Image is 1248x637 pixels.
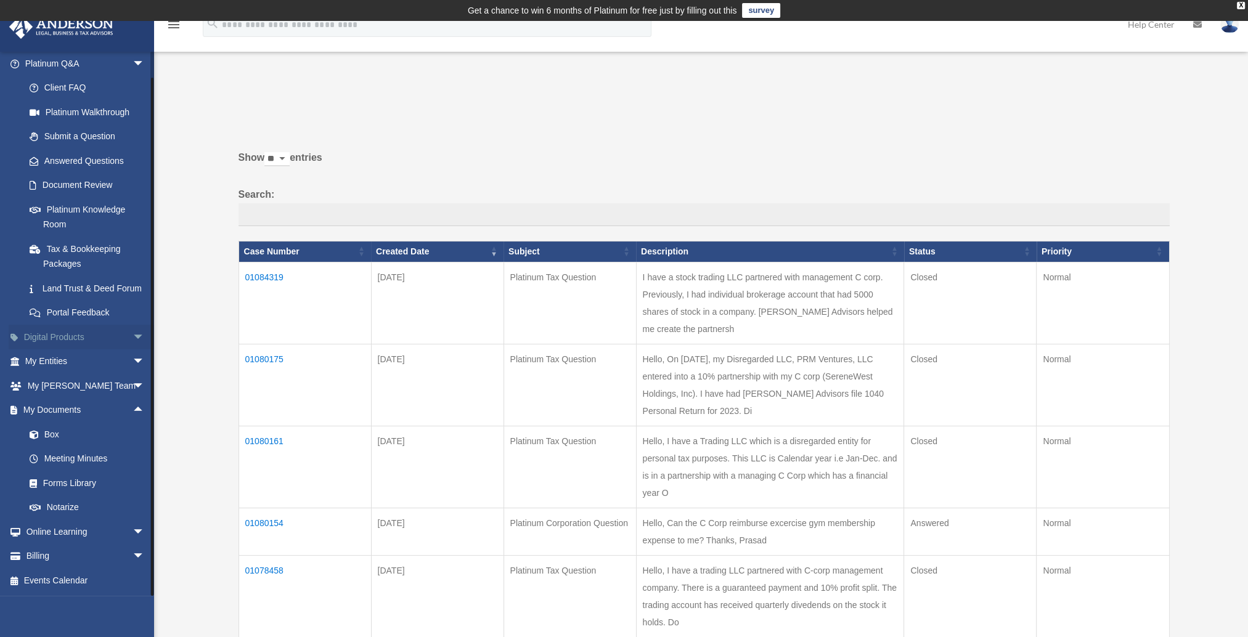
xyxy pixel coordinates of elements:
[904,426,1037,508] td: Closed
[504,241,636,262] th: Subject: activate to sort column ascending
[371,426,504,508] td: [DATE]
[239,262,371,344] td: 01084319
[1037,426,1169,508] td: Normal
[1037,508,1169,555] td: Normal
[636,262,904,344] td: I have a stock trading LLC partnered with management C corp. Previously, I had individual brokera...
[133,349,157,375] span: arrow_drop_down
[264,152,290,166] select: Showentries
[206,17,219,30] i: search
[742,3,780,18] a: survey
[1220,15,1239,33] img: User Pic
[239,149,1170,179] label: Show entries
[904,241,1037,262] th: Status: activate to sort column ascending
[1237,2,1245,9] div: close
[133,325,157,350] span: arrow_drop_down
[17,276,157,301] a: Land Trust & Deed Forum
[1037,241,1169,262] th: Priority: activate to sort column ascending
[504,344,636,426] td: Platinum Tax Question
[636,426,904,508] td: Hello, I have a Trading LLC which is a disregarded entity for personal tax purposes. This LLC is ...
[17,301,157,325] a: Portal Feedback
[468,3,737,18] div: Get a chance to win 6 months of Platinum for free just by filling out this
[371,555,504,637] td: [DATE]
[6,15,117,39] img: Anderson Advisors Platinum Portal
[636,344,904,426] td: Hello, On [DATE], my Disregarded LLC, PRM Ventures, LLC entered into a 10% partnership with my C ...
[133,51,157,76] span: arrow_drop_down
[17,422,163,447] a: Box
[904,555,1037,637] td: Closed
[133,519,157,545] span: arrow_drop_down
[239,426,371,508] td: 01080161
[17,100,157,124] a: Platinum Walkthrough
[17,471,163,495] a: Forms Library
[371,508,504,555] td: [DATE]
[904,344,1037,426] td: Closed
[371,241,504,262] th: Created Date: activate to sort column ascending
[504,262,636,344] td: Platinum Tax Question
[17,197,157,237] a: Platinum Knowledge Room
[239,555,371,637] td: 01078458
[133,373,157,399] span: arrow_drop_down
[133,544,157,569] span: arrow_drop_down
[17,495,163,520] a: Notarize
[504,426,636,508] td: Platinum Tax Question
[166,17,181,32] i: menu
[239,508,371,555] td: 01080154
[504,508,636,555] td: Platinum Corporation Question
[17,237,157,276] a: Tax & Bookkeeping Packages
[904,508,1037,555] td: Answered
[371,344,504,426] td: [DATE]
[1037,344,1169,426] td: Normal
[9,349,163,374] a: My Entitiesarrow_drop_down
[9,398,163,423] a: My Documentsarrow_drop_up
[904,262,1037,344] td: Closed
[17,173,157,198] a: Document Review
[1037,262,1169,344] td: Normal
[9,544,163,569] a: Billingarrow_drop_down
[9,325,163,349] a: Digital Productsarrow_drop_down
[239,344,371,426] td: 01080175
[636,241,904,262] th: Description: activate to sort column ascending
[239,203,1170,227] input: Search:
[17,124,157,149] a: Submit a Question
[636,555,904,637] td: Hello, I have a trading LLC partnered with C-corp management company. There is a guaranteed payme...
[371,262,504,344] td: [DATE]
[9,373,163,398] a: My [PERSON_NAME] Teamarrow_drop_down
[239,186,1170,227] label: Search:
[239,241,371,262] th: Case Number: activate to sort column ascending
[9,568,163,593] a: Events Calendar
[17,76,157,100] a: Client FAQ
[9,51,157,76] a: Platinum Q&Aarrow_drop_down
[17,447,163,471] a: Meeting Minutes
[9,519,163,544] a: Online Learningarrow_drop_down
[133,398,157,423] span: arrow_drop_up
[636,508,904,555] td: Hello, Can the C Corp reimburse excercise gym membership expense to me? Thanks, Prasad
[1037,555,1169,637] td: Normal
[17,148,151,173] a: Answered Questions
[166,22,181,32] a: menu
[504,555,636,637] td: Platinum Tax Question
